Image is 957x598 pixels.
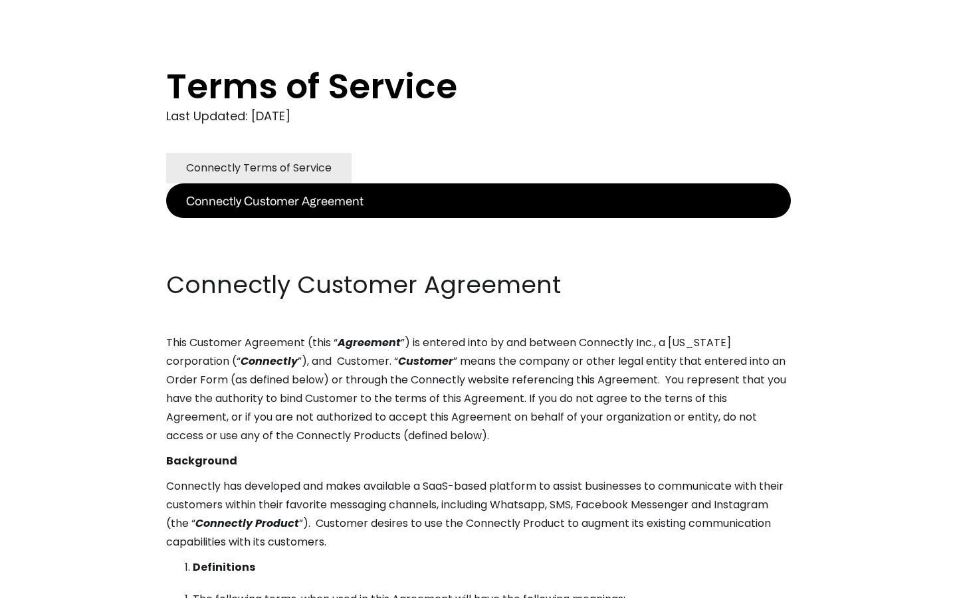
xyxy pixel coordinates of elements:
[166,334,791,445] p: This Customer Agreement (this “ ”) is entered into by and between Connectly Inc., a [US_STATE] co...
[166,453,237,468] strong: Background
[186,191,364,210] div: Connectly Customer Agreement
[166,268,791,302] h2: Connectly Customer Agreement
[338,335,401,350] em: Agreement
[241,353,298,369] em: Connectly
[166,66,738,106] h1: Terms of Service
[193,559,255,575] strong: Definitions
[27,575,80,593] ul: Language list
[13,573,80,593] aside: Language selected: English
[195,516,299,531] em: Connectly Product
[186,159,332,177] div: Connectly Terms of Service
[166,243,791,262] p: ‍
[398,353,453,369] em: Customer
[166,218,791,237] p: ‍
[166,106,791,126] div: Last Updated: [DATE]
[166,477,791,551] p: Connectly has developed and makes available a SaaS-based platform to assist businesses to communi...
